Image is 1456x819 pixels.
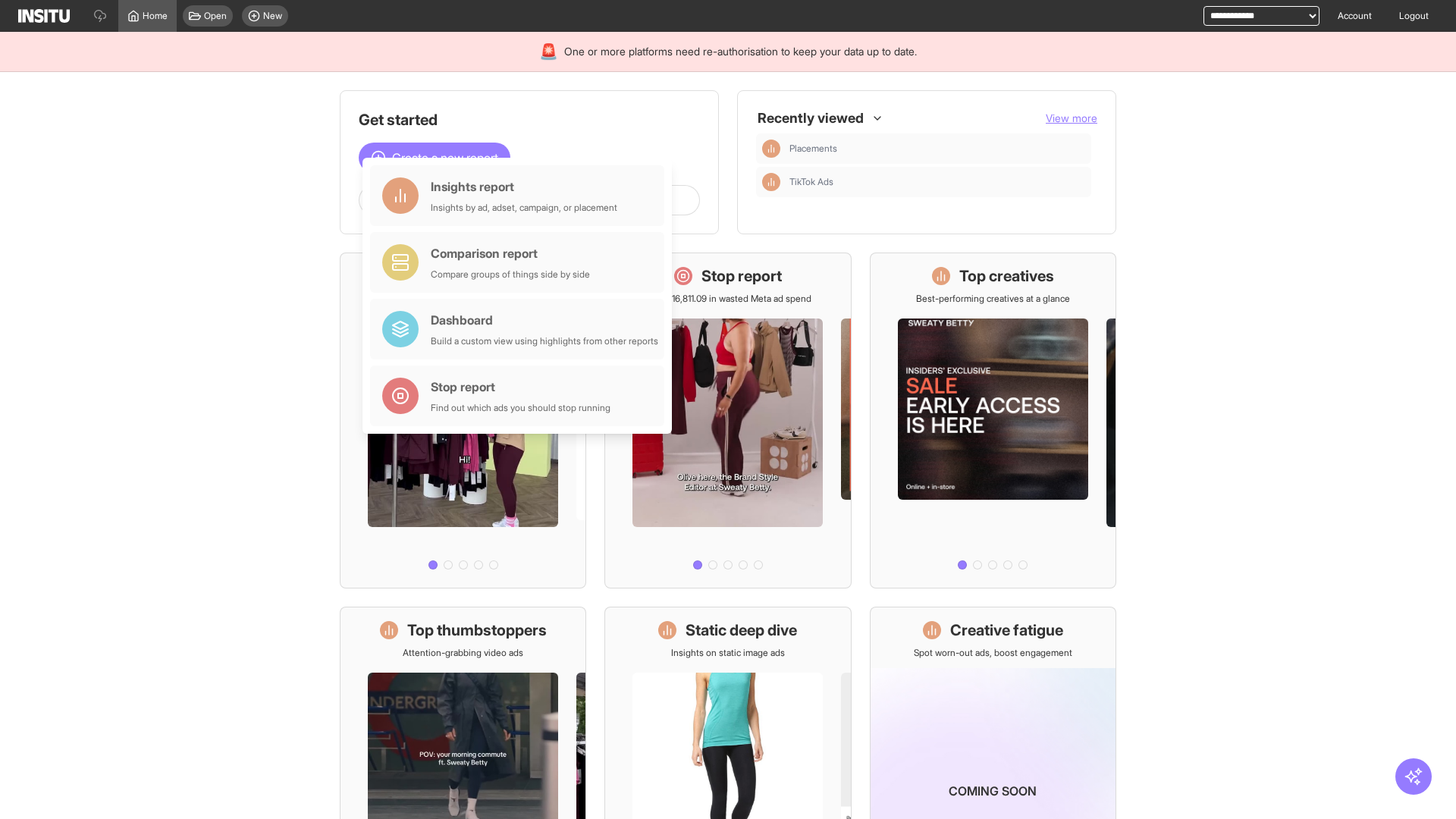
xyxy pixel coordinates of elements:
div: 🚨 [539,41,558,62]
div: Compare groups of things side by side [431,268,590,281]
span: Open [204,10,227,22]
div: Insights report [431,177,617,196]
span: View more [1046,111,1097,124]
span: TikTok Ads [789,176,833,188]
p: Insights on static image ads [671,647,785,659]
p: Best-performing creatives at a glance [916,293,1070,305]
div: Comparison report [431,244,590,262]
span: Placements [789,143,837,155]
div: Insights by ad, adset, campaign, or placement [431,202,617,214]
span: Placements [789,143,1085,155]
button: Create a new report [359,143,510,173]
div: Find out which ads you should stop running [431,402,610,414]
span: New [263,10,282,22]
p: Save £16,811.09 in wasted Meta ad spend [645,293,811,305]
button: View more [1046,111,1097,126]
span: TikTok Ads [789,176,1085,188]
div: Insights [762,140,780,158]
span: Create a new report [392,149,498,167]
div: Stop report [431,378,610,396]
div: Insights [762,173,780,191]
h1: Static deep dive [686,620,797,641]
a: Top creativesBest-performing creatives at a glance [870,253,1116,588]
div: Dashboard [431,311,658,329]
div: Build a custom view using highlights from other reports [431,335,658,347]
a: What's live nowSee all active ads instantly [340,253,586,588]
h1: Stop report [701,265,782,287]
h1: Get started [359,109,700,130]
p: Attention-grabbing video ads [403,647,523,659]
img: Logo [18,9,70,23]
a: Stop reportSave £16,811.09 in wasted Meta ad spend [604,253,851,588]
span: One or more platforms need re-authorisation to keep your data up to date. [564,44,917,59]
span: Home [143,10,168,22]
h1: Top creatives [959,265,1054,287]
h1: Top thumbstoppers [407,620,547,641]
